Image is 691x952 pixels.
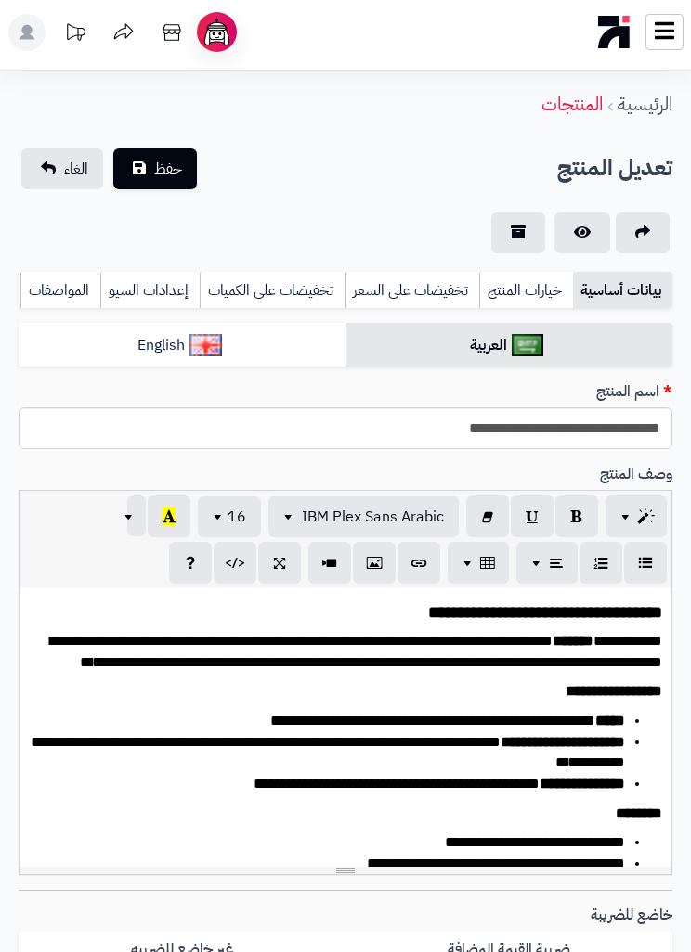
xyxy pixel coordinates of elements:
img: العربية [512,334,544,356]
a: إعدادات السيو [100,272,200,309]
a: English [19,323,345,368]
button: 16 [198,496,261,537]
button: IBM Plex Sans Arabic [268,496,459,537]
span: حفظ [154,158,182,180]
a: العربية [345,323,672,368]
label: اسم المنتج [589,381,680,403]
a: الرئيسية [618,90,672,118]
a: بيانات أساسية [573,272,672,309]
a: تحديثات المنصة [52,14,98,56]
a: تخفيضات على الكميات [200,272,345,309]
img: logo-mobile.png [598,11,631,53]
a: الغاء [21,148,103,189]
span: IBM Plex Sans Arabic [302,506,444,528]
a: خيارات المنتج [479,272,573,309]
a: تخفيضات على السعر [345,272,479,309]
label: وصف المنتج [593,464,680,485]
label: خاضع للضريبة [583,905,680,926]
a: المواصفات [20,272,100,309]
h2: تعديل المنتج [557,149,672,187]
span: الغاء [64,158,88,180]
a: المنتجات [541,90,603,118]
button: حفظ [113,148,197,189]
span: 16 [228,506,246,528]
img: English [189,334,222,356]
img: ai-face.png [201,16,233,48]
